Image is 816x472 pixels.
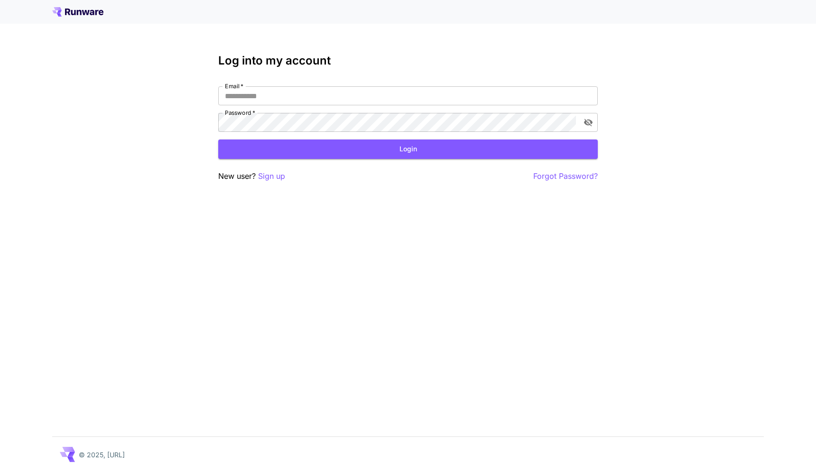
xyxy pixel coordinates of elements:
[225,82,243,90] label: Email
[533,170,598,182] button: Forgot Password?
[218,54,598,67] h3: Log into my account
[79,450,125,460] p: © 2025, [URL]
[580,114,597,131] button: toggle password visibility
[258,170,285,182] button: Sign up
[225,109,255,117] label: Password
[218,170,285,182] p: New user?
[218,139,598,159] button: Login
